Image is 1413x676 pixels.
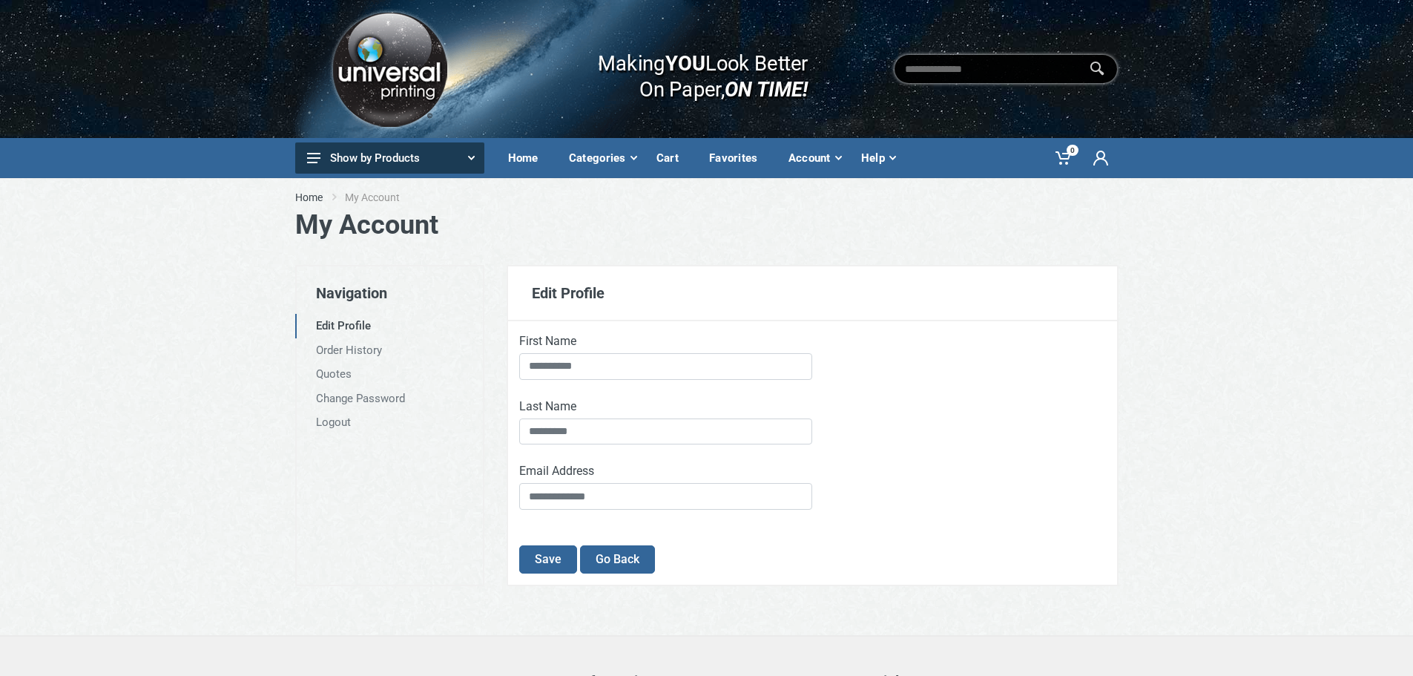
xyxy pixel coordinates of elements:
[345,190,422,205] li: My Account
[1045,138,1083,178] a: 0
[295,338,483,363] a: Order History
[519,398,576,416] label: Last Name
[519,332,576,350] label: First Name
[295,209,1119,241] h1: My Account
[665,50,705,76] b: YOU
[519,545,577,574] button: Save
[519,462,594,480] label: Email Address
[327,7,452,132] img: Logo.png
[569,36,808,102] div: Making Look Better On Paper,
[1067,145,1078,156] span: 0
[725,76,808,102] i: ON TIME!
[295,142,484,174] button: Show by Products
[295,410,483,435] a: Logout
[699,142,778,174] div: Favorites
[295,362,483,387] a: Quotes
[851,142,905,174] div: Help
[580,545,655,574] a: Go Back
[295,387,483,411] a: Change Password
[498,142,559,174] div: Home
[532,284,1093,302] h5: Edit Profile
[295,314,483,338] a: Edit Profile
[646,142,699,174] div: Cart
[297,266,483,302] h4: Navigation
[778,142,851,174] div: Account
[498,138,559,178] a: Home
[295,190,1119,205] nav: breadcrumb
[295,190,323,205] a: Home
[699,138,778,178] a: Favorites
[646,138,699,178] a: Cart
[559,142,646,174] div: Categories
